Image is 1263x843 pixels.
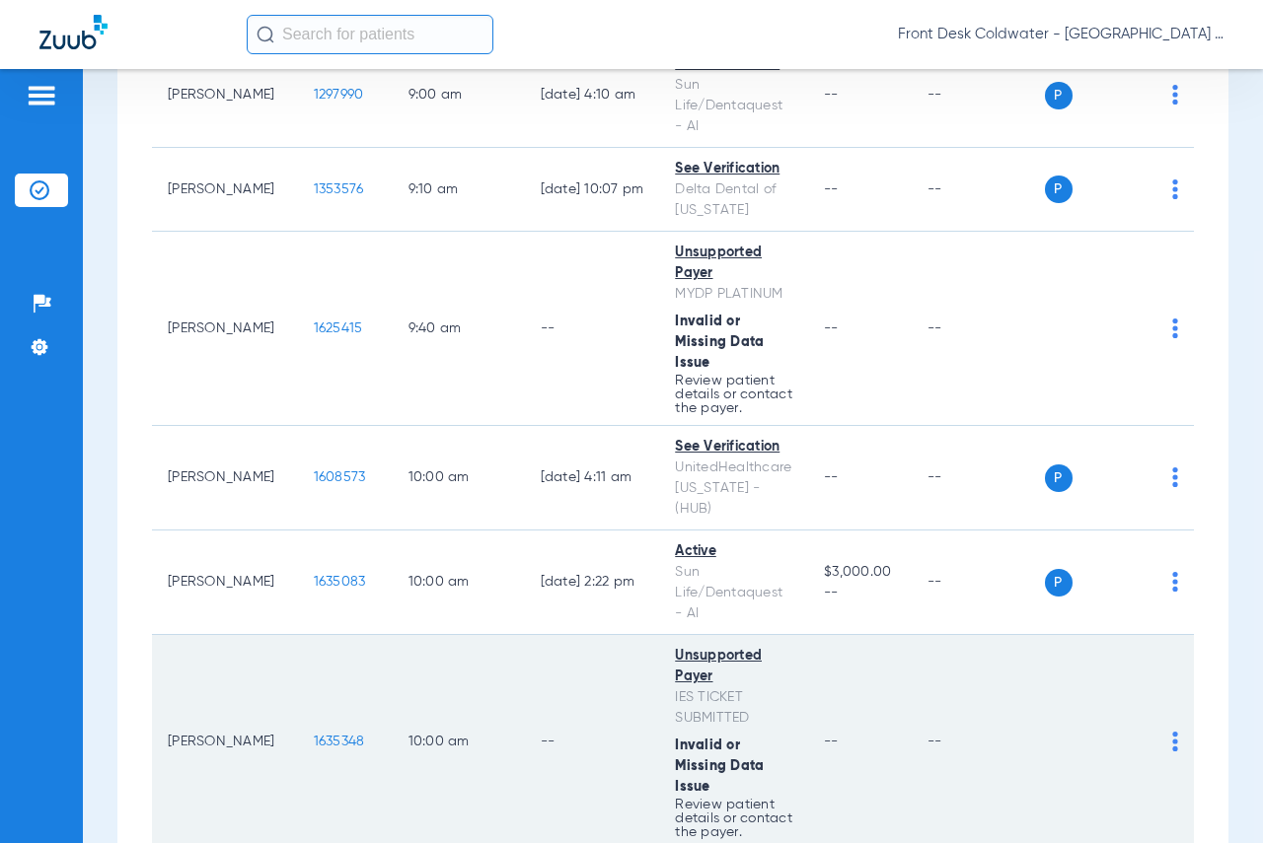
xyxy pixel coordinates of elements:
[824,321,839,335] span: --
[39,15,108,49] img: Zuub Logo
[898,25,1224,44] span: Front Desk Coldwater - [GEOGRAPHIC_DATA] | My Community Dental Centers
[393,426,525,530] td: 10:00 AM
[912,43,1045,148] td: --
[675,541,792,562] div: Active
[824,562,896,583] span: $3,000.00
[152,43,298,148] td: [PERSON_NAME]
[314,575,366,589] span: 1635083
[26,84,57,107] img: hamburger-icon
[525,148,660,232] td: [DATE] 10:07 PM
[525,426,660,530] td: [DATE] 4:11 AM
[1172,732,1178,751] img: group-dot-blue.svg
[314,182,364,196] span: 1353576
[393,232,525,426] td: 9:40 AM
[675,243,792,284] div: Unsupported Payer
[675,457,792,520] div: UnitedHealthcare [US_STATE] - (HUB)
[675,75,792,137] div: Sun Life/Dentaquest - AI
[675,687,792,729] div: IES TICKET SUBMITTED
[1172,179,1178,199] img: group-dot-blue.svg
[1172,318,1178,338] img: group-dot-blue.svg
[675,646,792,687] div: Unsupported Payer
[675,437,792,457] div: See Verification
[1045,176,1073,203] span: P
[675,374,792,415] p: Review patient details or contact the payer.
[912,426,1045,530] td: --
[912,232,1045,426] td: --
[675,798,792,839] p: Review patient details or contact the payer.
[1045,569,1073,597] span: P
[1045,464,1073,492] span: P
[824,735,839,748] span: --
[1172,85,1178,105] img: group-dot-blue.svg
[675,179,792,221] div: Delta Dental of [US_STATE]
[314,321,363,335] span: 1625415
[152,148,298,232] td: [PERSON_NAME]
[912,530,1045,635] td: --
[393,148,525,232] td: 9:10 AM
[257,26,274,43] img: Search Icon
[675,159,792,179] div: See Verification
[1172,467,1178,487] img: group-dot-blue.svg
[152,232,298,426] td: [PERSON_NAME]
[675,315,764,370] span: Invalid or Missing Data Issue
[824,88,839,102] span: --
[824,182,839,196] span: --
[912,148,1045,232] td: --
[824,583,896,603] span: --
[314,470,366,484] span: 1608573
[824,470,839,484] span: --
[525,530,660,635] td: [DATE] 2:22 PM
[314,735,365,748] span: 1635348
[675,738,764,794] span: Invalid or Missing Data Issue
[525,43,660,148] td: [DATE] 4:10 AM
[393,530,525,635] td: 10:00 AM
[675,284,792,305] div: MYDP PLATINUM
[152,426,298,530] td: [PERSON_NAME]
[1045,82,1073,109] span: P
[525,232,660,426] td: --
[393,43,525,148] td: 9:00 AM
[1164,748,1263,843] iframe: Chat Widget
[675,562,792,624] div: Sun Life/Dentaquest - AI
[1172,572,1178,592] img: group-dot-blue.svg
[152,530,298,635] td: [PERSON_NAME]
[247,15,493,54] input: Search for patients
[314,88,364,102] span: 1297990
